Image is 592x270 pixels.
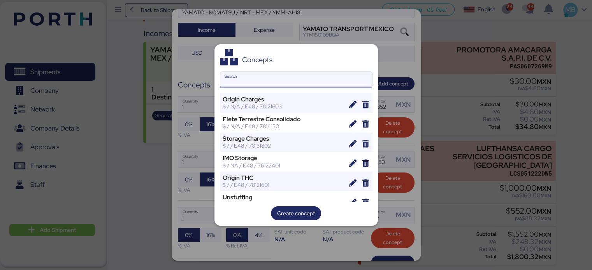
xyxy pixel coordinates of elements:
[223,155,344,162] div: IMO Storage
[223,135,344,142] div: Storage Charges
[223,162,344,169] div: $ / NA / E48 / 76122401
[277,209,315,218] span: Create concept
[242,56,272,63] div: Concepts
[223,96,344,103] div: Origin Charges
[223,142,344,149] div: $ / / E48 / 78131802
[223,181,344,188] div: $ / / E48 / 78121601
[223,123,344,130] div: $ / N/A / E48 / 78141501
[223,116,344,123] div: Flete Terrestre Consolidado
[223,194,344,201] div: Unstuffing
[220,72,372,87] input: Search
[223,174,344,181] div: Origin THC
[271,206,321,220] button: Create concept
[223,201,344,208] div: $ / T/CBM / E48 / 78131802
[223,103,344,110] div: $ / N/A / E48 / 78121603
